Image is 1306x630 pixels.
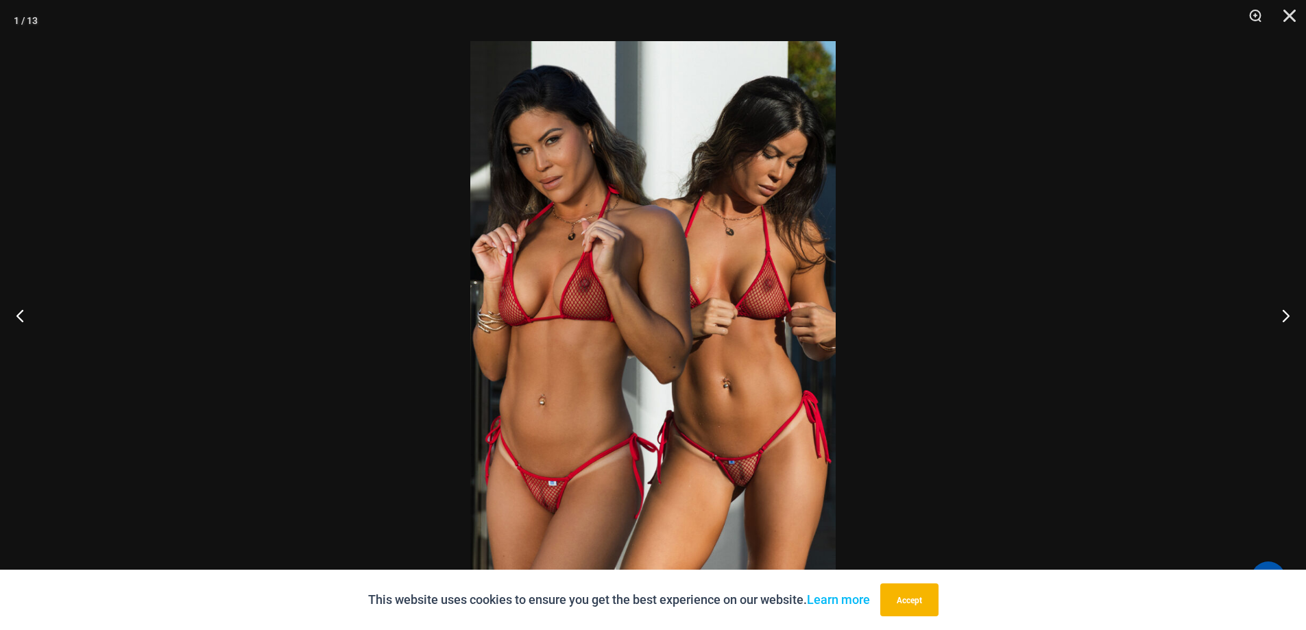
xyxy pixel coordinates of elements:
[368,590,870,610] p: This website uses cookies to ensure you get the best experience on our website.
[807,592,870,607] a: Learn more
[470,41,836,589] img: Summer Storm Red Tri Top Pack F
[1255,281,1306,350] button: Next
[14,10,38,31] div: 1 / 13
[880,583,939,616] button: Accept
